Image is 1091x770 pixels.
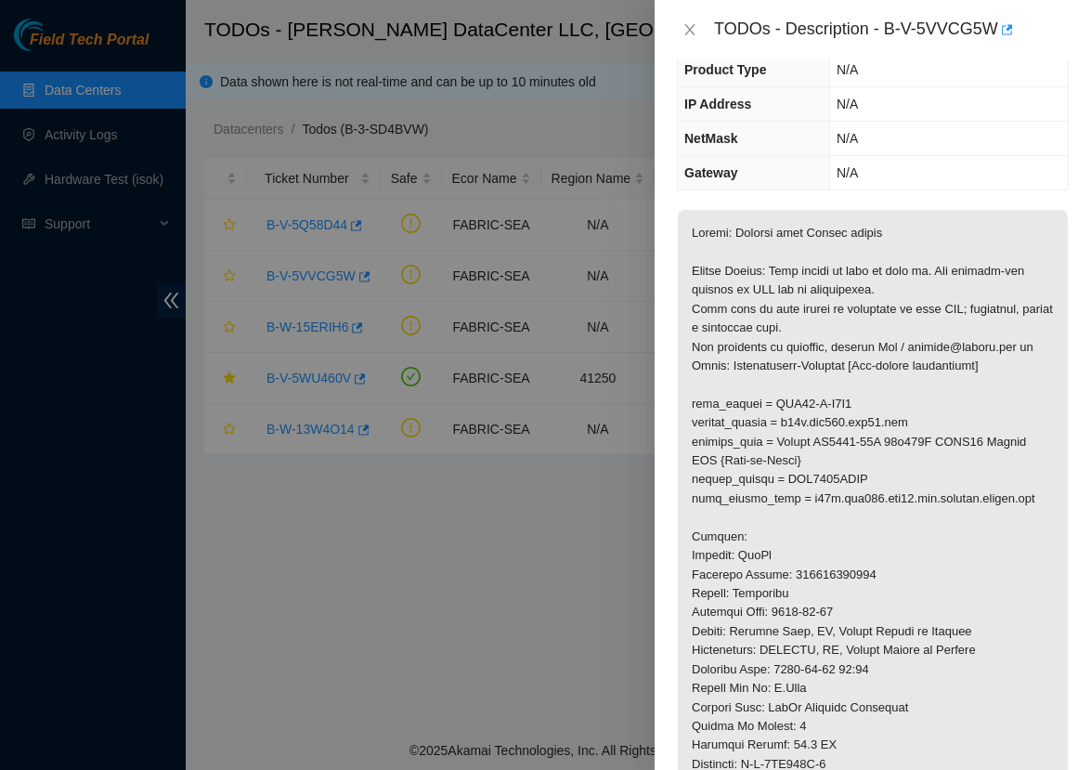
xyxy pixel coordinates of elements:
span: N/A [837,131,858,146]
span: Gateway [684,165,738,180]
span: close [682,22,697,37]
button: Close [677,21,703,39]
span: IP Address [684,97,751,111]
div: TODOs - Description - B-V-5VVCG5W [714,15,1069,45]
span: Product Type [684,62,766,77]
span: N/A [837,97,858,111]
span: NetMask [684,131,738,146]
span: N/A [837,165,858,180]
span: N/A [837,62,858,77]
